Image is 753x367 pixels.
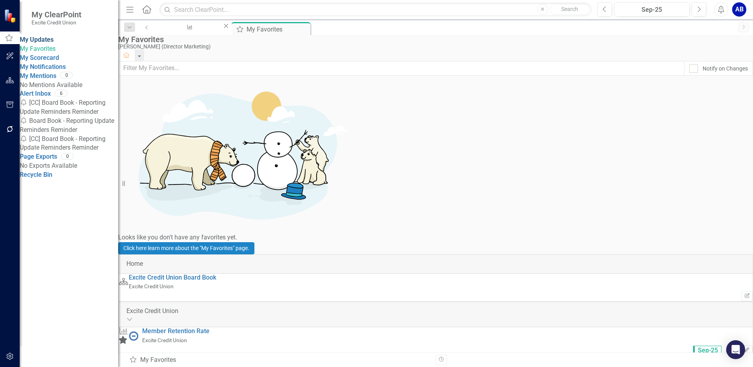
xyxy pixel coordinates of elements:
div: Notify on Changes [703,65,748,72]
div: No Exports Available [20,161,118,171]
div: Open Intercom Messenger [726,340,745,359]
button: Set Home Page [741,291,753,301]
div: Home [126,259,745,269]
a: My Scorecard [20,54,59,61]
span: My ClearPoint [32,10,82,19]
div: 6 [55,90,67,96]
button: AB [732,2,746,17]
span: Search [561,6,578,12]
div: My Favorites [129,356,430,365]
a: Services Per Household [155,22,222,32]
small: Excite Credit Union [142,337,187,343]
div: Looks like you don't have any favorites yet. [118,233,753,242]
a: My Mentions [20,72,56,80]
div: Board Book - Reporting Update Reminders Reminder [20,117,118,135]
img: Getting started [118,76,354,233]
a: My Notifications [20,63,66,70]
a: My Updates [20,36,54,43]
button: Search [550,4,590,15]
a: Click here learn more about the "My Favorites" page. [118,242,254,254]
input: Filter My Favorites... [118,61,684,76]
button: Sep-25 [614,2,690,17]
div: 0 [60,72,73,78]
a: Alert Inbox [20,90,51,97]
div: 0 [61,153,74,159]
span: Sep-25 [693,346,721,355]
div: Services Per Household [162,30,215,39]
a: Recycle Bin [20,171,52,178]
div: My Favorites [118,35,749,44]
input: Search ClearPoint... [160,3,592,17]
div: No Mentions Available [20,81,118,90]
img: No Information [129,331,138,341]
small: Excite Credit Union [129,283,174,289]
div: [PERSON_NAME] (Director Marketing) [118,44,749,50]
small: Excite Credit Union [32,19,82,26]
a: Excite Credit Union Board Book [129,274,216,281]
div: [CC] Board Book - Reporting Update Reminders Reminder [20,98,118,117]
a: Page Exports [20,153,57,160]
img: ClearPoint Strategy [4,9,18,22]
div: Sep-25 [617,5,687,15]
div: Excite Credit Union [126,307,745,316]
a: My Favorites [20,44,118,54]
div: My Favorites [247,24,308,34]
div: [CC] Board Book - Reporting Update Reminders Reminder [20,135,118,153]
a: Member Retention Rate [142,327,210,335]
